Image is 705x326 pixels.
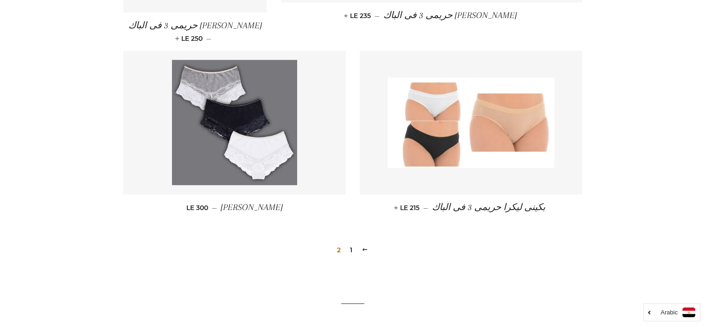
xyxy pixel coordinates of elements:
span: LE 250 [177,34,202,43]
span: LE 300 [186,204,208,212]
span: 2 [333,243,344,257]
a: [PERSON_NAME] حريمى 3 فى الباك — LE 250 [123,13,267,51]
span: — [212,204,217,212]
span: [PERSON_NAME] [221,202,283,212]
span: [PERSON_NAME] حريمى 3 فى الباك [128,20,261,31]
span: LE 235 [346,12,371,20]
span: [PERSON_NAME] حريمى 3 فى الباك [383,10,517,20]
a: بكينى ليكرا حريمى 3 فى الباك — LE 215 [360,194,582,221]
span: — [375,12,380,20]
span: — [206,34,211,43]
a: [PERSON_NAME] حريمى 3 فى الباك — LE 235 [281,2,582,29]
i: Arabic [661,309,678,315]
a: [PERSON_NAME] — LE 300 [123,194,346,221]
span: LE 215 [396,204,419,212]
span: — [423,204,428,212]
span: بكينى ليكرا حريمى 3 فى الباك [432,202,546,212]
a: Arabic [648,307,695,317]
a: 1 [346,243,356,257]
